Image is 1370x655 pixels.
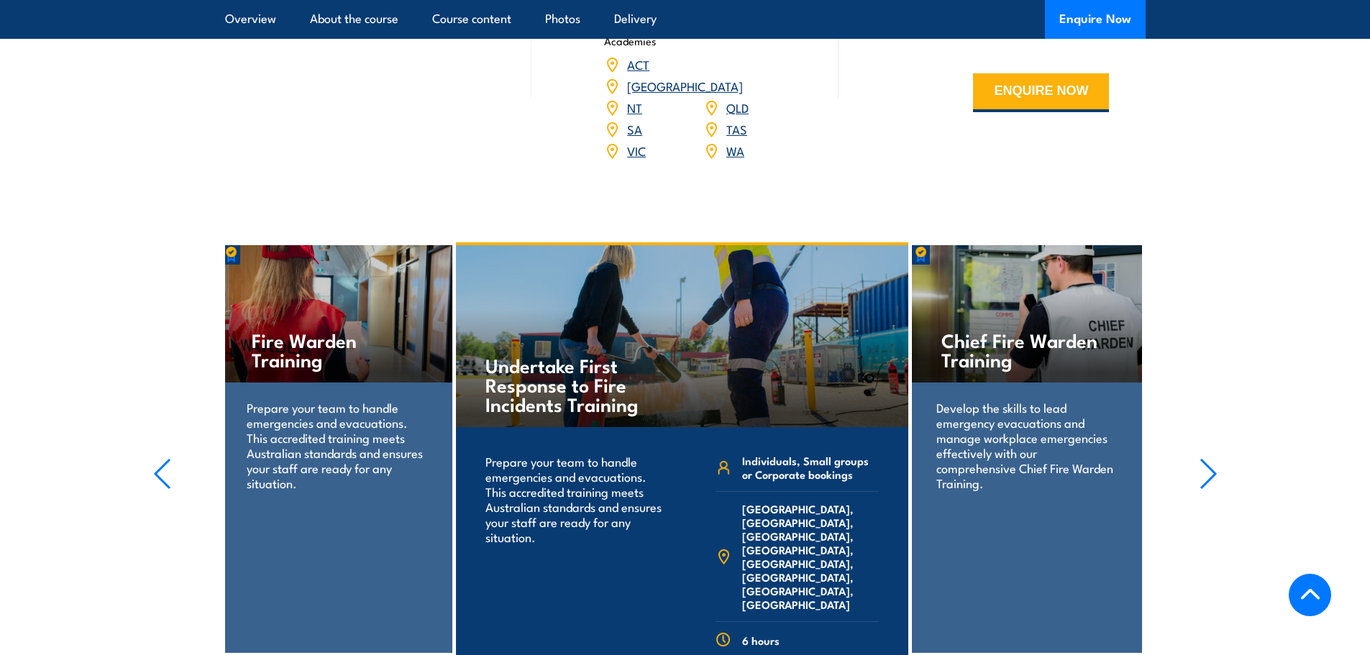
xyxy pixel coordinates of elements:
[742,454,879,481] span: Individuals, Small groups or Corporate bookings
[485,454,663,544] p: Prepare your team to handle emergencies and evacuations. This accredited training meets Australia...
[973,73,1109,112] button: ENQUIRE NOW
[742,633,780,647] span: 6 hours
[936,400,1117,490] p: Develop the skills to lead emergency evacuations and manage workplace emergencies effectively wit...
[627,99,642,116] a: NT
[742,502,879,611] span: [GEOGRAPHIC_DATA], [GEOGRAPHIC_DATA], [GEOGRAPHIC_DATA], [GEOGRAPHIC_DATA], [GEOGRAPHIC_DATA], [G...
[726,142,744,159] a: WA
[726,120,747,137] a: TAS
[941,330,1112,369] h4: Chief Fire Warden Training
[485,355,654,413] h4: Undertake First Response to Fire Incidents Training
[627,120,642,137] a: SA
[627,77,743,94] a: [GEOGRAPHIC_DATA]
[247,400,427,490] p: Prepare your team to handle emergencies and evacuations. This accredited training meets Australia...
[627,142,646,159] a: VIC
[627,55,649,73] a: ACT
[252,330,422,369] h4: Fire Warden Training
[726,99,749,116] a: QLD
